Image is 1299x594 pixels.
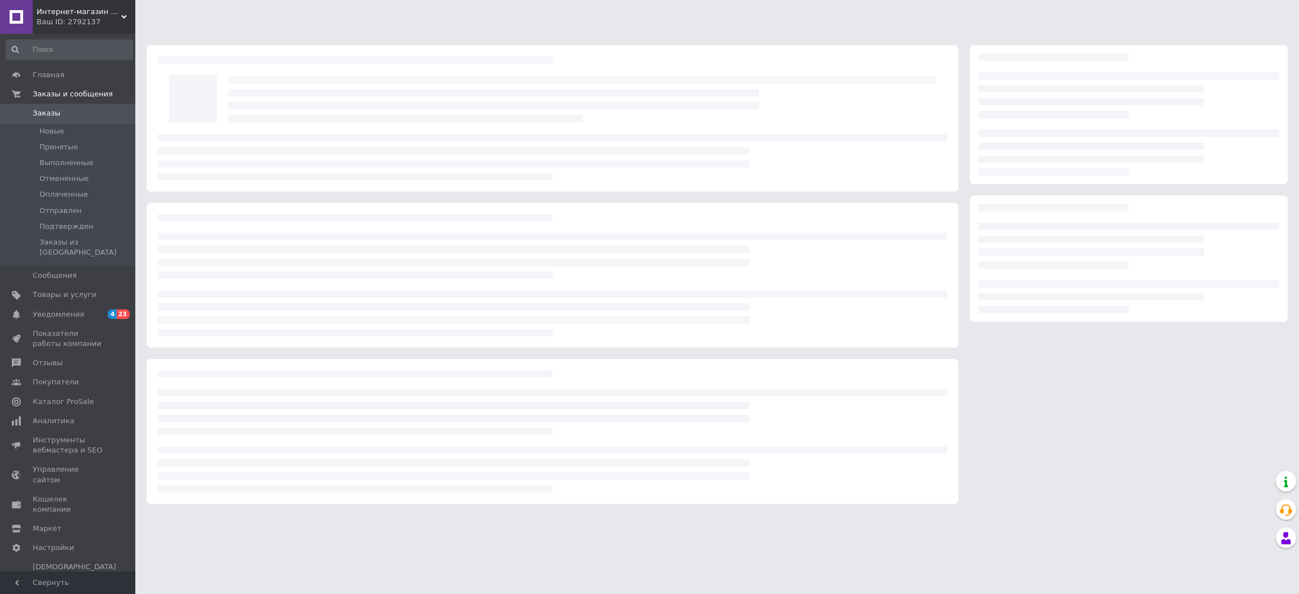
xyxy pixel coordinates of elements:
span: Настройки [33,543,74,553]
span: 23 [117,309,130,319]
span: Принятые [39,142,78,152]
input: Поиск [6,39,133,60]
span: Товары и услуги [33,290,96,300]
span: Оплаченные [39,189,88,200]
span: Заказы из [GEOGRAPHIC_DATA] [39,237,132,258]
span: Аналитика [33,416,74,426]
span: Управление сайтом [33,464,104,485]
span: Отзывы [33,358,63,368]
span: 4 [108,309,117,319]
span: Главная [33,70,64,80]
span: Инструменты вебмастера и SEO [33,435,104,455]
span: Отправлен [39,206,82,216]
span: Сообщения [33,271,77,281]
span: Интернет-магазин SmartWhale [37,7,121,17]
span: Покупатели [33,377,79,387]
span: Уведомления [33,309,84,320]
span: Маркет [33,524,61,534]
span: Заказы и сообщения [33,89,113,99]
span: Кошелек компании [33,494,104,515]
span: [DEMOGRAPHIC_DATA] и счета [33,562,116,593]
span: Показатели работы компании [33,329,104,349]
span: Подтвержден [39,221,93,232]
div: Ваш ID: 2792137 [37,17,135,27]
span: Новые [39,126,64,136]
span: Каталог ProSale [33,397,94,407]
span: Отмененные [39,174,89,184]
span: Заказы [33,108,60,118]
span: Выполненные [39,158,94,168]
